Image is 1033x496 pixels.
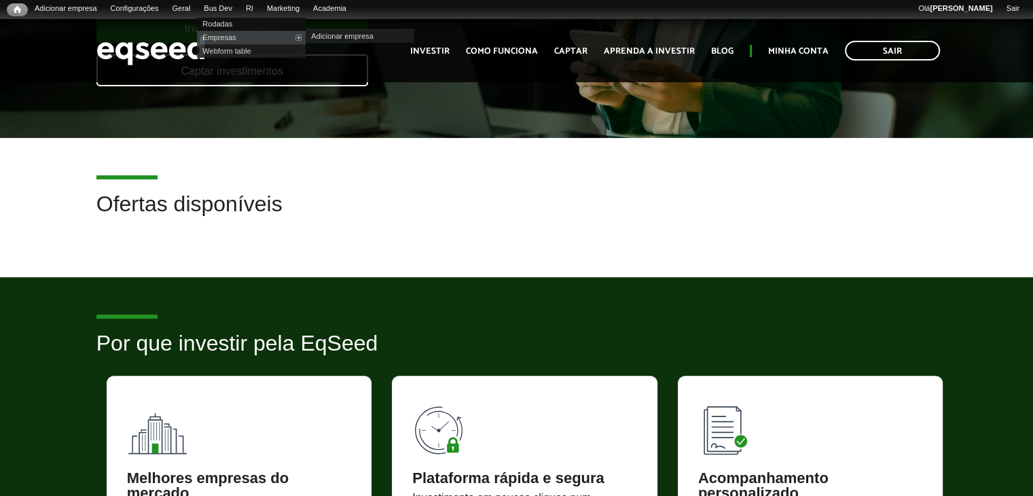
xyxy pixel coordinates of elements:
a: Sair [999,3,1026,14]
a: Marketing [260,3,306,14]
a: Início [7,3,28,16]
a: Adicionar empresa [28,3,104,14]
img: EqSeed [96,33,205,69]
a: Academia [306,3,353,14]
a: Geral [165,3,197,14]
a: Olá[PERSON_NAME] [911,3,999,14]
a: Como funciona [466,47,538,56]
span: Início [14,5,21,14]
img: 90x90_tempo.svg [412,396,473,457]
h2: Ofertas disponíveis [96,192,937,236]
div: Plataforma rápida e segura [412,471,637,486]
a: Blog [711,47,733,56]
a: Rodadas [197,17,306,31]
h2: Por que investir pela EqSeed [96,332,937,376]
strong: [PERSON_NAME] [930,4,992,12]
a: Bus Dev [197,3,239,14]
a: Captar [554,47,587,56]
a: Aprenda a investir [604,47,695,56]
a: RI [239,3,260,14]
a: Sair [845,41,940,60]
a: Minha conta [768,47,829,56]
img: 90x90_lista.svg [698,396,759,457]
img: 90x90_fundos.svg [127,396,188,457]
a: Investir [410,47,450,56]
a: Configurações [104,3,166,14]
